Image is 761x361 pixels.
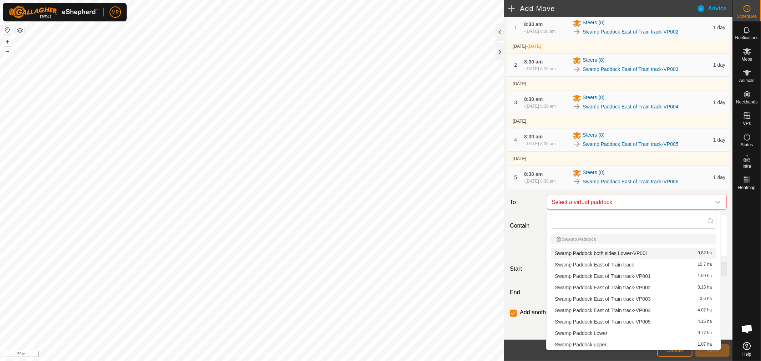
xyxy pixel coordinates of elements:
h2: Add Move [508,4,696,13]
ul: Option List [547,232,721,350]
span: 9.82 ha [697,251,712,256]
span: Swamp Paddock both sides Lower-VP001 [555,251,648,256]
li: Swamp Paddock East of Train track-VP003 [551,294,716,304]
span: 8:30 am [524,134,543,139]
a: Swamp Paddock East of Train track-VP006 [583,178,678,185]
span: Status [741,143,753,147]
span: Save [706,347,719,353]
span: 9.77 ha [697,331,712,336]
a: Swamp Paddock East of Train track-VP004 [583,103,678,111]
span: Steers (8) [583,131,604,140]
a: Contact Us [259,352,280,358]
span: 2 [514,62,517,68]
label: Add another scheduled move [520,310,594,315]
span: [DATE] [528,44,541,49]
span: VPs [743,121,751,126]
div: Swamp Paddock [557,237,711,241]
span: [DATE] [513,119,526,124]
button: Save [695,344,730,357]
span: Schedules [737,14,757,19]
span: [DATE] 8:30 am [526,29,555,34]
div: dropdown trigger [711,195,725,209]
span: 4 [514,137,517,143]
li: Swamp Paddock East of Train track-VP005 [551,316,716,327]
span: Notifications [735,36,759,40]
span: 8:30 am [524,171,543,177]
span: Animals [739,78,755,83]
li: Swamp Paddock East of Train track-VP004 [551,305,716,316]
div: - [524,66,555,72]
span: Infra [742,164,751,168]
span: 1.07 ha [697,342,712,347]
li: Swamp Paddock both sides Lower-VP001 [551,248,716,259]
span: Steers (8) [583,94,604,102]
span: 1 day [713,137,725,143]
label: Contain [507,222,544,230]
span: [DATE] 8:30 am [526,141,555,146]
span: Swamp Paddock East of Train track-VP001 [555,274,651,279]
span: 4.02 ha [697,308,712,313]
label: To [507,195,544,210]
img: To [573,140,581,148]
li: Swamp Paddock Lower [551,328,716,339]
span: Swamp Paddock Lower [555,331,608,336]
div: - [524,141,555,147]
span: 3 [514,100,517,105]
span: Steers (8) [583,169,604,177]
span: Swamp Paddock East of Train track-VP005 [555,319,651,324]
img: To [573,177,581,186]
span: Steers (8) [583,56,604,65]
button: – [3,47,12,55]
button: Map Layers [16,26,24,35]
a: Swamp Paddock East of Train track-VP002 [583,28,678,36]
div: - [524,178,555,184]
button: Reset Map [3,26,12,34]
a: Privacy Policy [224,352,251,358]
span: 5 [514,174,517,180]
img: To [573,65,581,73]
button: + [3,37,12,46]
span: [DATE] [513,44,526,49]
span: Steers (8) [583,19,604,27]
li: Swamp Paddock East of Train track-VP001 [551,271,716,281]
span: 10.7 ha [697,262,712,267]
li: Swamp Paddock East of Train track [551,259,716,270]
span: [DATE] 8:30 am [526,179,555,184]
span: 8:30 am [524,96,543,102]
span: 1 day [713,100,725,105]
span: 3.13 ha [697,285,712,290]
img: To [573,102,581,111]
span: Swamp Paddock East of Train track-VP003 [555,296,651,301]
div: Advice [697,4,732,13]
span: 8:30 am [524,21,543,27]
a: Help [733,339,761,359]
span: MP [112,9,119,16]
li: Swamp Paddock upper [551,339,716,350]
label: End [507,288,544,297]
span: 8:30 am [524,59,543,65]
span: [DATE] 8:30 am [526,104,555,109]
button: Cancel [657,344,692,357]
span: Select a virtual paddock [549,195,711,209]
img: To [573,27,581,36]
div: - [524,103,555,110]
label: Start [507,265,544,273]
div: - [524,28,555,35]
span: 1 day [713,174,725,180]
span: - [526,44,541,49]
span: 1.69 ha [697,274,712,279]
a: Swamp Paddock East of Train track-VP003 [583,66,678,73]
span: Help [742,352,751,356]
span: 4.15 ha [697,319,712,324]
span: Heatmap [738,185,756,190]
span: Mobs [742,57,752,61]
span: 1 day [713,25,725,30]
span: Swamp Paddock East of Train track-VP004 [555,308,651,313]
span: 1 [514,25,517,30]
span: 1 day [713,62,725,68]
span: Swamp Paddock East of Train track [555,262,634,267]
span: Swamp Paddock East of Train track-VP002 [555,285,651,290]
span: [DATE] 8:30 am [526,66,555,71]
img: Gallagher Logo [9,6,98,19]
span: 3.6 ha [700,296,712,301]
